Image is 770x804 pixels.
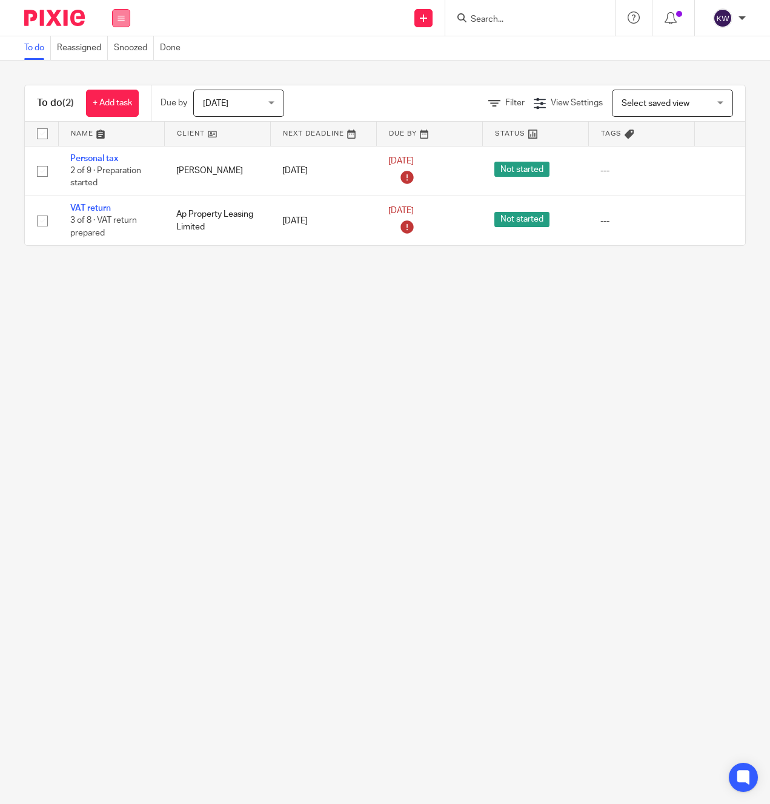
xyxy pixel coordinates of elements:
[70,166,141,188] span: 2 of 9 · Preparation started
[57,36,108,60] a: Reassigned
[270,146,376,196] td: [DATE]
[270,196,376,245] td: [DATE]
[600,215,682,227] div: ---
[62,98,74,108] span: (2)
[24,36,51,60] a: To do
[114,36,154,60] a: Snoozed
[494,162,549,177] span: Not started
[70,204,111,213] a: VAT return
[161,97,187,109] p: Due by
[600,165,682,177] div: ---
[164,196,270,245] td: Ap Property Leasing Limited
[70,154,118,163] a: Personal tax
[551,99,603,107] span: View Settings
[203,99,228,108] span: [DATE]
[37,97,74,110] h1: To do
[470,15,579,25] input: Search
[601,130,622,137] span: Tags
[494,212,549,227] span: Not started
[70,217,137,238] span: 3 of 8 · VAT return prepared
[388,207,414,216] span: [DATE]
[164,146,270,196] td: [PERSON_NAME]
[505,99,525,107] span: Filter
[622,99,689,108] span: Select saved view
[86,90,139,117] a: + Add task
[388,157,414,165] span: [DATE]
[713,8,732,28] img: svg%3E
[24,10,85,26] img: Pixie
[160,36,187,60] a: Done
